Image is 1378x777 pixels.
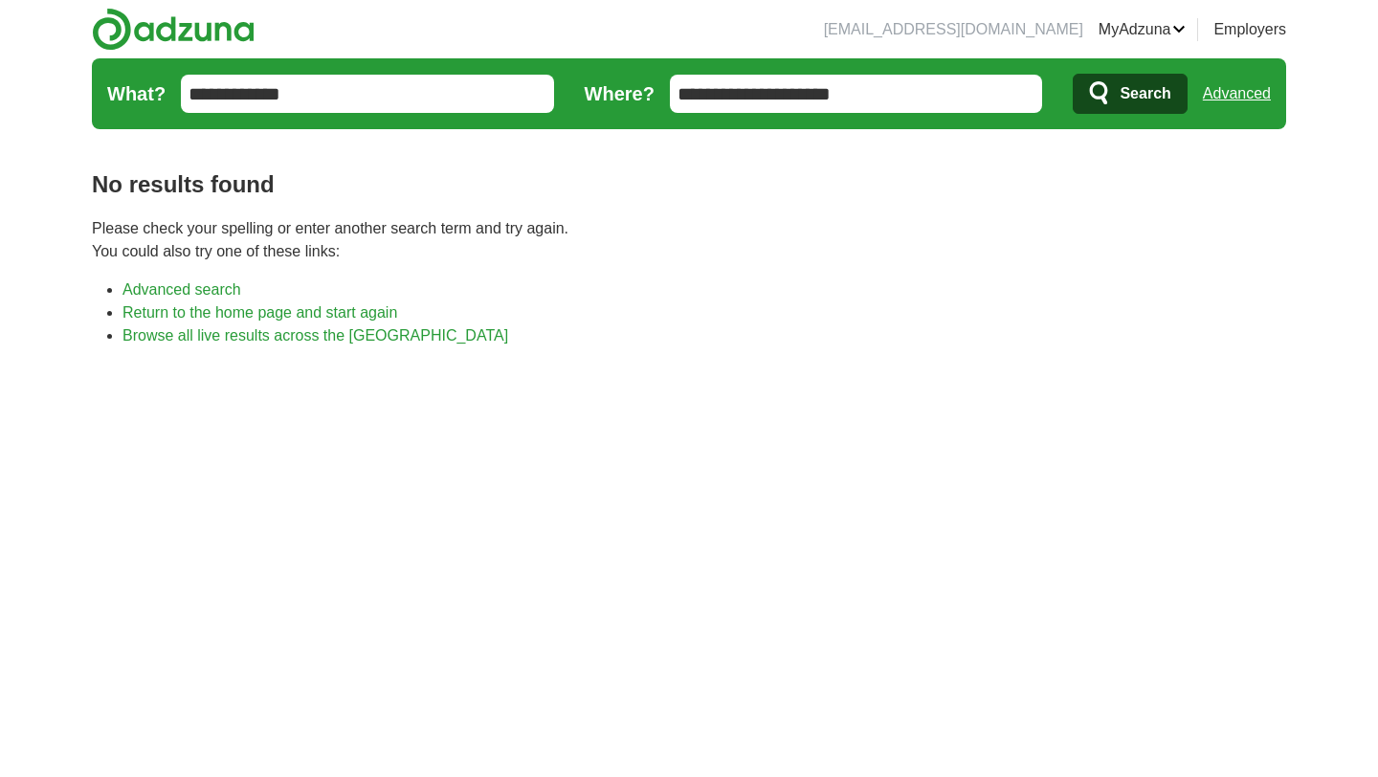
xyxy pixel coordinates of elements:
[92,8,255,51] img: Adzuna logo
[92,167,1286,202] h1: No results found
[1099,18,1187,41] a: MyAdzuna
[107,79,166,108] label: What?
[1213,18,1286,41] a: Employers
[122,327,508,344] a: Browse all live results across the [GEOGRAPHIC_DATA]
[1073,74,1187,114] button: Search
[122,281,241,298] a: Advanced search
[1203,75,1271,113] a: Advanced
[585,79,655,108] label: Where?
[122,304,397,321] a: Return to the home page and start again
[824,18,1083,41] li: [EMAIL_ADDRESS][DOMAIN_NAME]
[92,217,1286,263] p: Please check your spelling or enter another search term and try again. You could also try one of ...
[1120,75,1170,113] span: Search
